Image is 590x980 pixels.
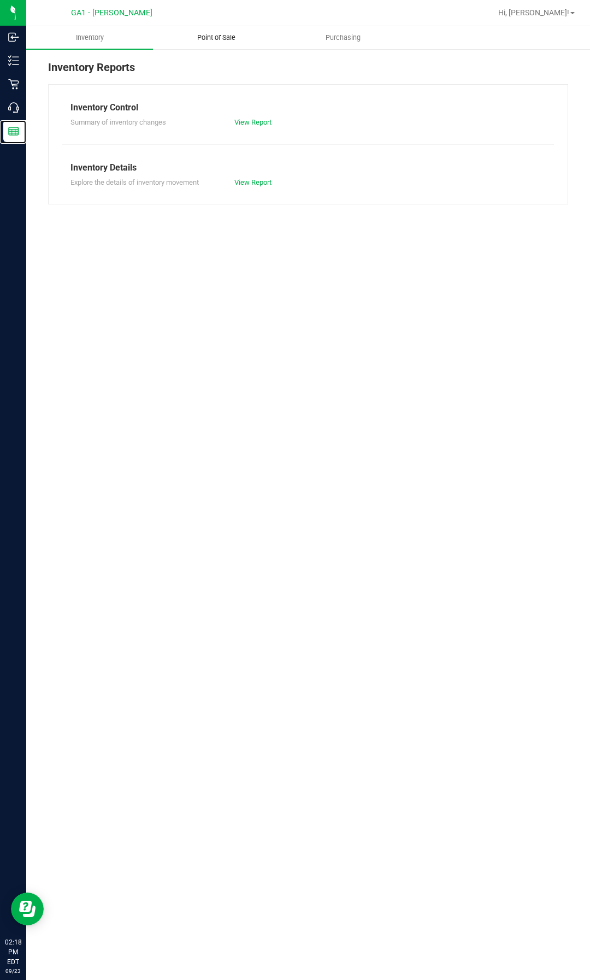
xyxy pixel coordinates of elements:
a: Inventory [26,26,153,49]
inline-svg: Call Center [8,102,19,113]
div: Inventory Control [70,101,546,114]
inline-svg: Inventory [8,55,19,66]
span: Summary of inventory changes [70,118,166,126]
a: Purchasing [280,26,406,49]
span: GA1 - [PERSON_NAME] [71,8,152,17]
inline-svg: Retail [8,79,19,90]
a: Point of Sale [153,26,280,49]
inline-svg: Inbound [8,32,19,43]
span: Explore the details of inventory movement [70,178,199,186]
p: 02:18 PM EDT [5,937,21,967]
div: Inventory Details [70,161,546,174]
inline-svg: Reports [8,126,19,137]
a: View Report [234,118,272,126]
span: Inventory [61,33,119,43]
div: Inventory Reports [48,59,568,84]
span: Hi, [PERSON_NAME]! [498,8,569,17]
span: Point of Sale [182,33,250,43]
span: Purchasing [311,33,375,43]
p: 09/23 [5,967,21,975]
a: View Report [234,178,272,186]
iframe: Resource center [11,893,44,925]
